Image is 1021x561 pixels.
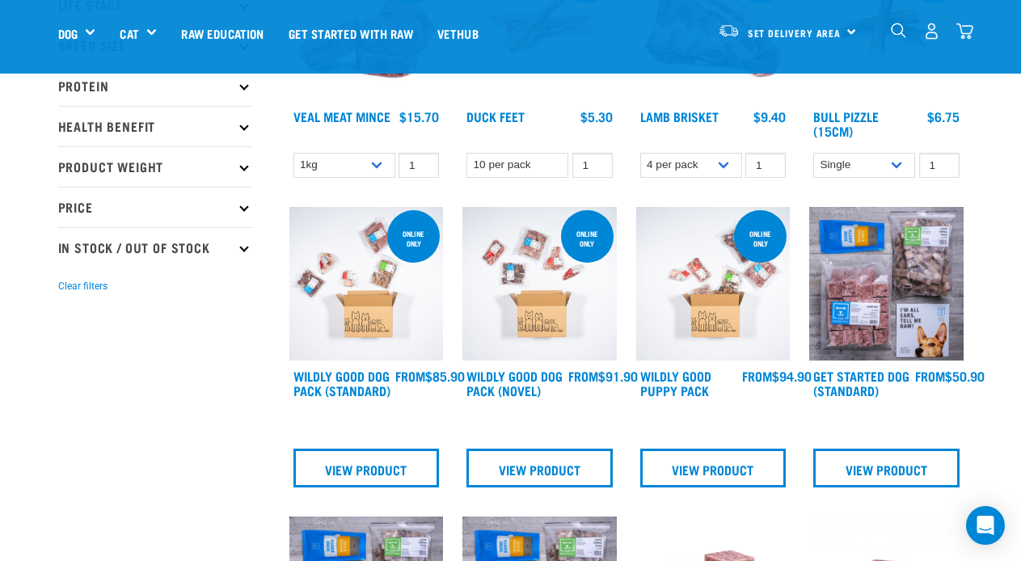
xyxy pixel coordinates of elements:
[813,449,960,487] a: View Product
[462,207,617,361] img: Dog Novel 0 2sec
[636,207,791,361] img: Puppy 0 2sec
[293,112,390,120] a: Veal Meat Mince
[966,506,1005,545] div: Open Intercom Messenger
[399,109,439,124] div: $15.70
[742,369,812,383] div: $94.90
[923,23,940,40] img: user.png
[919,153,960,178] input: 1
[395,372,425,379] span: FROM
[915,372,945,379] span: FROM
[813,112,879,134] a: Bull Pizzle (15cm)
[58,24,78,43] a: Dog
[891,23,906,38] img: home-icon-1@2x.png
[561,221,614,255] div: Online Only
[745,153,786,178] input: 1
[395,369,465,383] div: $85.90
[568,369,638,383] div: $91.90
[718,23,740,38] img: van-moving.png
[58,227,252,268] p: In Stock / Out Of Stock
[927,109,960,124] div: $6.75
[58,146,252,187] p: Product Weight
[640,449,787,487] a: View Product
[748,30,842,36] span: Set Delivery Area
[580,109,613,124] div: $5.30
[753,109,786,124] div: $9.40
[120,24,138,43] a: Cat
[734,221,787,255] div: Online Only
[640,372,711,394] a: Wildly Good Puppy Pack
[640,112,719,120] a: Lamb Brisket
[58,187,252,227] p: Price
[572,153,613,178] input: 1
[956,23,973,40] img: home-icon@2x.png
[915,369,985,383] div: $50.90
[58,279,108,293] button: Clear filters
[568,372,598,379] span: FROM
[58,106,252,146] p: Health Benefit
[425,1,491,65] a: Vethub
[813,372,909,394] a: Get Started Dog (Standard)
[399,153,439,178] input: 1
[293,449,440,487] a: View Product
[387,221,440,255] div: Online Only
[466,372,563,394] a: Wildly Good Dog Pack (Novel)
[58,65,252,106] p: Protein
[466,449,613,487] a: View Product
[169,1,276,65] a: Raw Education
[289,207,444,361] img: Dog 0 2sec
[809,207,964,361] img: NSP Dog Standard Update
[276,1,425,65] a: Get started with Raw
[293,372,390,394] a: Wildly Good Dog Pack (Standard)
[742,372,772,379] span: FROM
[466,112,525,120] a: Duck Feet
